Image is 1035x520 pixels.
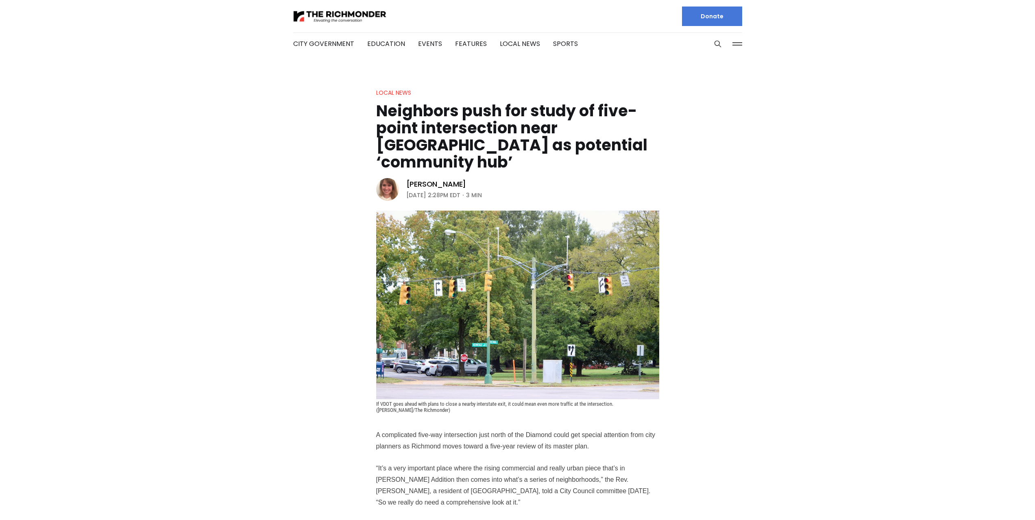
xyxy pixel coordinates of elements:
button: Search this site [712,38,724,50]
p: “It’s a very important place where the rising commercial and really urban piece that’s in [PERSON... [376,463,659,508]
a: Local News [376,89,411,97]
a: Events [418,39,442,48]
a: Sports [553,39,578,48]
a: Features [455,39,487,48]
img: Neighbors push for study of five-point intersection near Diamond as potential ‘community hub’ [376,211,659,399]
span: 3 min [466,190,482,200]
a: City Government [293,39,354,48]
a: Education [367,39,405,48]
a: Donate [682,7,742,26]
a: Local News [500,39,540,48]
time: [DATE] 2:28PM EDT [406,190,460,200]
h1: Neighbors push for study of five-point intersection near [GEOGRAPHIC_DATA] as potential ‘communit... [376,102,659,171]
p: A complicated five-way intersection just north of the Diamond could get special attention from ci... [376,429,659,452]
img: The Richmonder [293,9,387,24]
img: Sarah Vogelsong [376,178,399,201]
span: If VDOT goes ahead with plans to close a nearby interstate exit, it could mean even more traffic ... [376,401,614,413]
a: [PERSON_NAME] [406,179,466,189]
iframe: portal-trigger [966,480,1035,520]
